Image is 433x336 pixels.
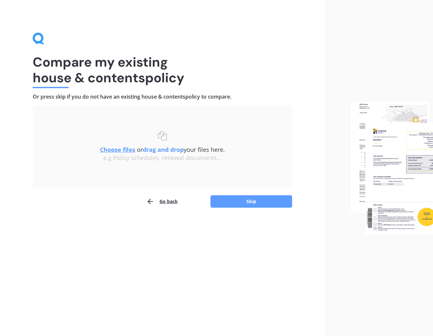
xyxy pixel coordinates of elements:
button: Skip [210,195,292,208]
button: Go back [146,195,178,208]
div: e.g Policy schedules, renewal documents... [46,154,279,162]
img: files.webp [351,102,433,234]
h4: Or press skip if you do not have an existing house & contents policy to compare. [33,93,292,100]
span: or your files here. [100,146,225,153]
b: drag and drop [143,146,184,153]
h1: Compare my existing house & contents policy [33,54,292,86]
u: Choose files [100,146,135,153]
